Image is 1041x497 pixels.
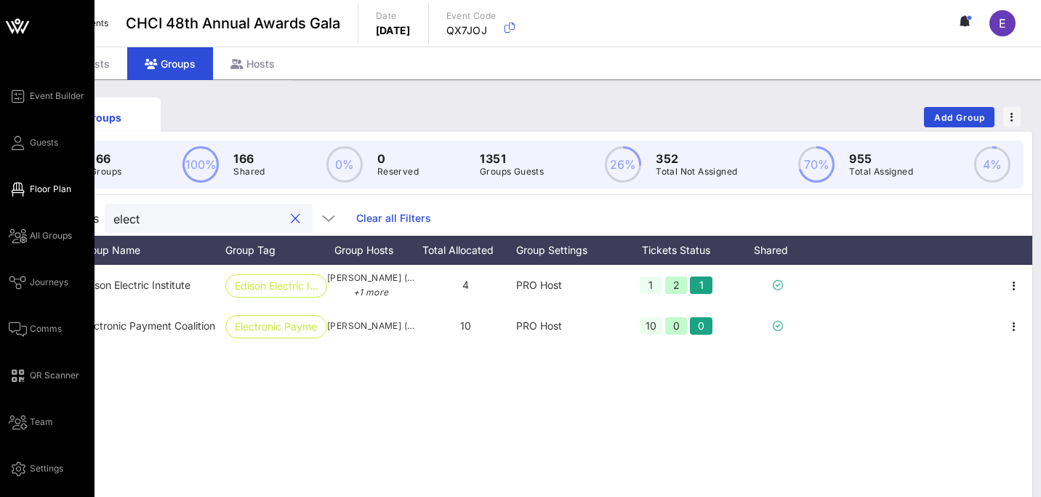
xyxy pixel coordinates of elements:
[233,164,265,179] p: Shared
[9,180,71,198] a: Floor Plan
[516,265,618,306] div: PRO Host
[690,317,712,335] div: 0
[665,277,688,294] div: 2
[30,229,72,242] span: All Groups
[690,277,712,294] div: 1
[849,150,913,167] p: 955
[377,150,419,167] p: 0
[90,164,121,179] p: Groups
[9,227,72,244] a: All Groups
[656,164,737,179] p: Total Not Assigned
[235,275,318,297] span: Edison Electric I…
[460,319,471,332] span: 10
[480,164,544,179] p: Groups Guests
[80,279,190,291] span: Edison Electric Institute
[376,23,411,38] p: [DATE]
[126,12,340,34] span: CHCI 48th Annual Awards Gala
[924,107,994,127] button: Add Group
[480,150,544,167] p: 1351
[30,322,62,335] span: Comms
[356,210,431,226] a: Clear all Filters
[30,369,79,382] span: QR Scanner
[516,236,618,265] div: Group Settings
[291,212,300,226] button: clear icon
[446,9,497,23] p: Event Code
[640,277,662,294] div: 1
[734,236,821,265] div: Shared
[377,164,419,179] p: Reserved
[656,150,737,167] p: 352
[640,317,662,335] div: 10
[933,112,986,123] span: Add Group
[80,236,225,265] div: Group Name
[213,47,292,80] div: Hosts
[9,460,63,477] a: Settings
[414,236,516,265] div: Total Allocated
[9,134,58,151] a: Guests
[233,150,265,167] p: 166
[90,150,121,167] p: 166
[9,413,53,431] a: Team
[462,279,469,291] span: 4
[9,87,84,105] a: Event Builder
[665,317,688,335] div: 0
[80,319,215,332] span: Electronic Payment Coalition
[30,136,58,149] span: Guests
[327,271,414,300] span: [PERSON_NAME] ([EMAIL_ADDRESS][DOMAIN_NAME])
[618,236,734,265] div: Tickets Status
[849,164,913,179] p: Total Assigned
[327,236,414,265] div: Group Hosts
[30,90,84,103] span: Event Builder
[9,320,62,338] a: Comms
[327,285,414,300] p: +1 more
[30,276,68,289] span: Journeys
[30,183,71,196] span: Floor Plan
[999,16,1006,31] span: E
[235,316,318,338] span: Electronic Paymen…
[30,462,63,475] span: Settings
[516,306,618,346] div: PRO Host
[989,10,1016,36] div: E
[55,110,150,125] div: Groups
[127,47,213,80] div: Groups
[9,274,68,291] a: Journeys
[9,367,79,384] a: QR Scanner
[446,23,497,38] p: QX7JOJ
[327,319,414,333] span: [PERSON_NAME] ([EMAIL_ADDRESS][DOMAIN_NAME])
[225,236,327,265] div: Group Tag
[376,9,411,23] p: Date
[30,416,53,429] span: Team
